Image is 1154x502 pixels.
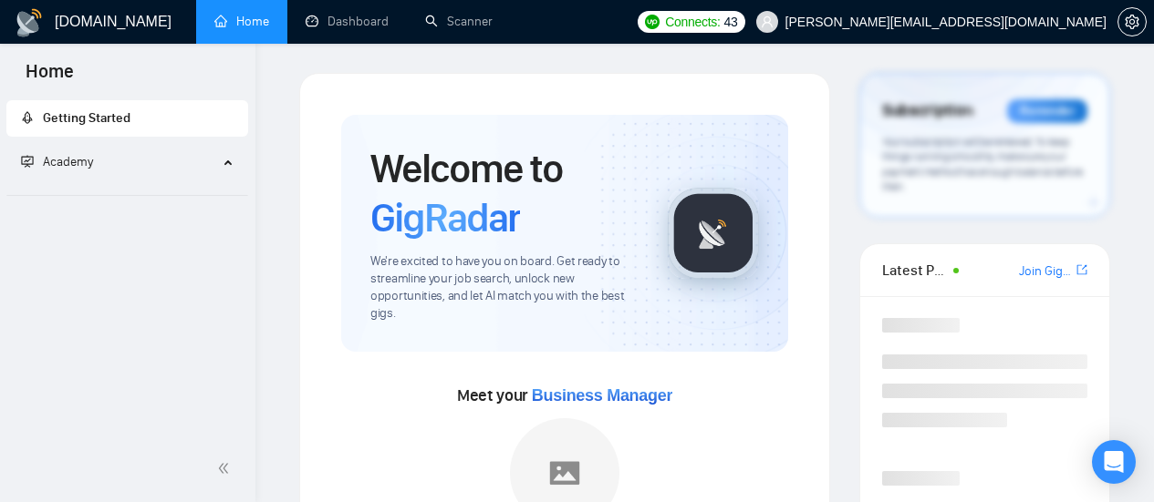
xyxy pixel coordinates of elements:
[532,386,672,405] span: Business Manager
[457,385,672,405] span: Meet your
[882,96,972,127] span: Subscription
[15,8,44,37] img: logo
[665,12,720,32] span: Connects:
[370,253,639,323] span: We're excited to have you on board. Get ready to streamline your job search, unlock new opportuni...
[370,144,639,242] h1: Welcome to
[1007,99,1087,123] div: Reminder
[6,188,248,200] li: Academy Homepage
[724,12,738,32] span: 43
[1092,440,1136,484] div: Open Intercom Messenger
[882,259,948,282] span: Latest Posts from the GigRadar Community
[761,15,774,28] span: user
[6,100,248,137] li: Getting Started
[11,58,88,97] span: Home
[645,15,660,29] img: upwork-logo.png
[21,154,93,169] span: Academy
[217,459,235,477] span: double-left
[882,135,1083,194] span: Your subscription will be renewed. To keep things running smoothly, make sure your payment method...
[21,111,34,124] span: rocket
[1118,15,1147,29] a: setting
[1076,262,1087,277] span: export
[1019,261,1073,282] a: Join GigRadar Slack Community
[1076,261,1087,279] a: export
[370,193,520,242] span: GigRadar
[21,155,34,168] span: fund-projection-screen
[668,188,759,279] img: gigradar-logo.png
[43,154,93,169] span: Academy
[1118,15,1146,29] span: setting
[1118,7,1147,36] button: setting
[43,110,130,126] span: Getting Started
[425,14,493,29] a: searchScanner
[214,14,269,29] a: homeHome
[306,14,389,29] a: dashboardDashboard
